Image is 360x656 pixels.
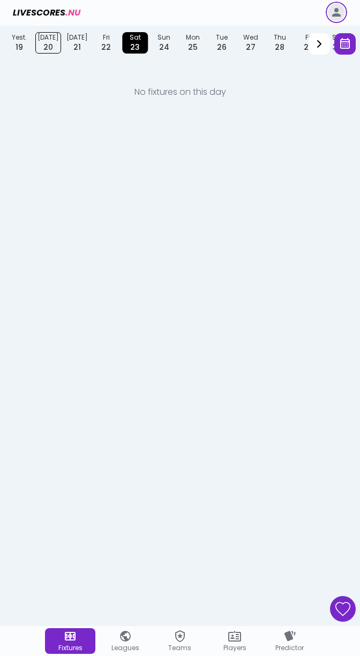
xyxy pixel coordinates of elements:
span: Livescores [13,6,65,19]
div: Sat [122,33,148,42]
div: [DATE] [36,33,61,42]
div: Mon [180,33,206,42]
span: Log in [328,4,345,21]
a: Players [216,630,253,652]
div: 22 [93,42,119,52]
div: Wed [238,33,264,42]
a: Predictor [271,630,309,652]
div: 27 [238,42,264,52]
a: Leagues [106,630,144,652]
div: 20 [36,42,61,52]
div: Sat [325,33,350,42]
div: Sun [151,33,177,42]
div: 28 [267,42,292,52]
a: Fixtures [51,630,89,652]
div: 29 [296,42,321,52]
a: Livescores.nu [13,6,80,19]
div: 25 [180,42,206,52]
div: Bottom navigation bar [43,626,317,656]
div: 21 [64,42,90,52]
span: .nu [65,6,80,19]
div: Fri [296,33,321,42]
a: Teams [161,630,199,652]
div: 26 [209,42,235,52]
div: Fri [93,33,119,42]
div: Yest. [6,33,32,42]
div: Thu [267,33,292,42]
button: Previous [309,33,330,55]
div: 23 [122,42,148,52]
div: [DATE] [64,33,90,42]
div: 24 [151,42,177,52]
div: Tue [209,33,235,42]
